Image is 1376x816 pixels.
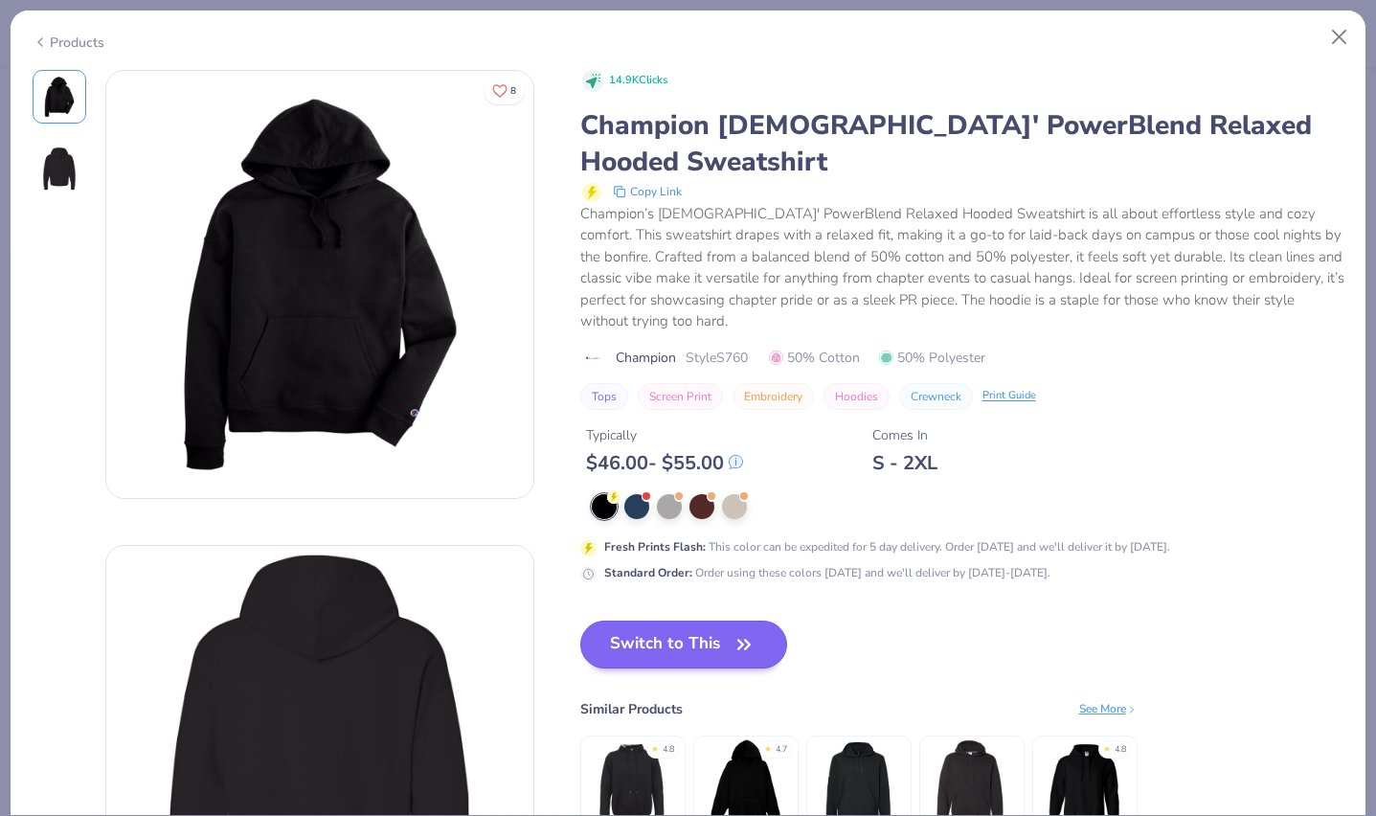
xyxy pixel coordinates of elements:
div: Typically [586,425,743,445]
div: ★ [1103,743,1111,751]
div: See More [1079,700,1138,717]
button: copy to clipboard [607,180,688,203]
div: 4.8 [1115,743,1126,757]
img: brand logo [580,351,606,366]
span: 50% Polyester [879,348,985,368]
button: Tops [580,383,628,410]
button: Embroidery [733,383,814,410]
button: Crewneck [899,383,973,410]
div: S - 2XL [872,451,937,475]
div: This color can be expedited for 5 day delivery. Order [DATE] and we'll deliver it by [DATE]. [604,538,1170,555]
div: Champion [DEMOGRAPHIC_DATA]' PowerBlend Relaxed Hooded Sweatshirt [580,107,1344,180]
strong: Standard Order : [604,565,692,580]
div: ★ [764,743,772,751]
div: ★ [651,743,659,751]
div: Products [33,33,104,53]
span: 50% Cotton [769,348,860,368]
button: Screen Print [638,383,723,410]
div: Print Guide [982,388,1036,404]
div: 4.8 [663,743,674,757]
div: Champion’s [DEMOGRAPHIC_DATA]' PowerBlend Relaxed Hooded Sweatshirt is all about effortless style... [580,203,1344,332]
img: Front [36,74,82,120]
div: $ 46.00 - $ 55.00 [586,451,743,475]
button: Hoodies [823,383,890,410]
strong: Fresh Prints Flash : [604,539,706,555]
div: Comes In [872,425,937,445]
div: 4.7 [776,743,787,757]
span: 8 [510,86,516,96]
span: Style S760 [686,348,748,368]
span: Champion [616,348,676,368]
button: Switch to This [580,621,788,669]
img: Front [106,71,533,498]
button: Close [1321,19,1358,56]
div: Order using these colors [DATE] and we'll deliver by [DATE]-[DATE]. [604,564,1050,581]
img: Back [36,147,82,193]
span: 14.9K Clicks [609,73,667,89]
div: Similar Products [580,699,683,719]
button: Like [484,77,525,104]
